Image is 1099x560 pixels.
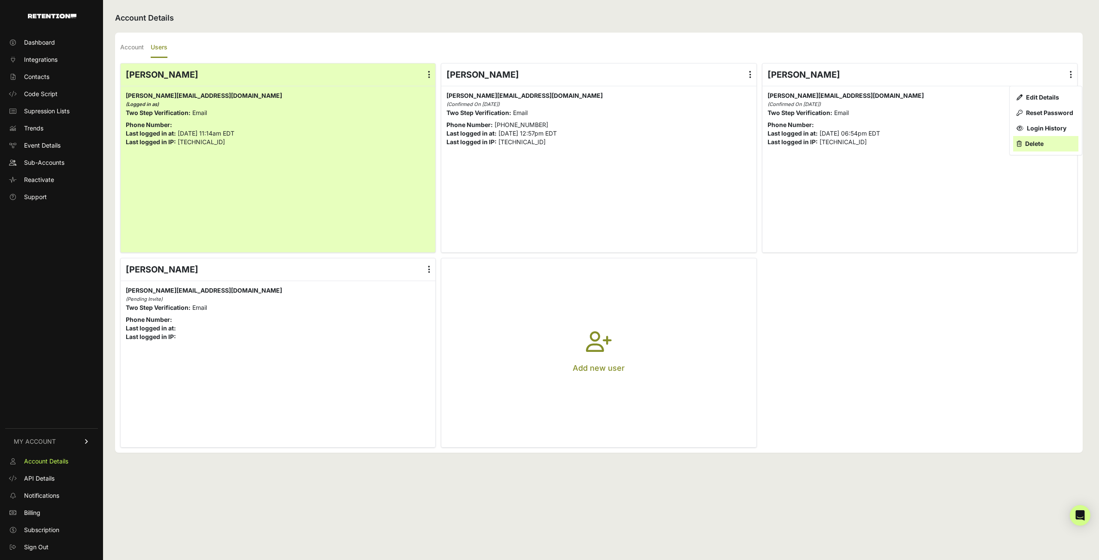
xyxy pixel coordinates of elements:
a: Billing [5,506,98,520]
strong: Two Step Verification: [768,109,832,116]
a: Login History [1013,121,1078,136]
span: Sign Out [24,543,49,551]
i: (Logged in as) [126,101,159,107]
strong: Phone Number: [126,316,172,323]
a: Subscription [5,523,98,537]
a: Contacts [5,70,98,84]
a: Dashboard [5,36,98,49]
a: Reactivate [5,173,98,187]
span: Reactivate [24,176,54,184]
span: [DATE] 12:57pm EDT [498,130,557,137]
label: Account [120,38,144,58]
span: Email [513,109,528,116]
p: Add new user [573,362,625,374]
strong: Last logged in at: [126,130,176,137]
span: Integrations [24,55,58,64]
span: Dashboard [24,38,55,47]
span: [PERSON_NAME][EMAIL_ADDRESS][DOMAIN_NAME] [126,287,282,294]
span: Sub-Accounts [24,158,64,167]
span: [DATE] 06:54pm EDT [820,130,880,137]
a: Reset Password [1013,105,1078,121]
span: Billing [24,509,40,517]
img: Retention.com [28,14,76,18]
span: [PERSON_NAME][EMAIL_ADDRESS][DOMAIN_NAME] [126,92,282,99]
strong: Last logged in at: [768,130,818,137]
span: [DATE] 11:14am EDT [178,130,234,137]
a: Event Details [5,139,98,152]
strong: Two Step Verification: [126,304,191,311]
a: Sign Out [5,540,98,554]
button: Add new user [441,258,756,447]
span: Subscription [24,526,59,534]
div: [PERSON_NAME] [441,64,756,86]
span: [TECHNICAL_ID] [178,138,225,145]
strong: Phone Number: [126,121,172,128]
span: Notifications [24,491,59,500]
span: [PERSON_NAME][EMAIL_ADDRESS][DOMAIN_NAME] [768,92,924,99]
a: Account Details [5,454,98,468]
strong: Last logged in at: [126,324,176,332]
div: Open Intercom Messenger [1070,505,1090,526]
strong: Last logged in IP: [446,138,497,145]
span: Trends [24,124,43,133]
span: Code Script [24,90,58,98]
strong: Phone Number: [446,121,493,128]
a: Notifications [5,489,98,502]
strong: Phone Number: [768,121,814,128]
span: Contacts [24,73,49,81]
a: Supression Lists [5,104,98,118]
strong: Two Step Verification: [446,109,511,116]
span: Email [834,109,849,116]
a: Integrations [5,53,98,67]
strong: Last logged in at: [446,130,497,137]
i: (Confirmed On [DATE]) [446,101,500,107]
span: Event Details [24,141,61,150]
span: [TECHNICAL_ID] [498,138,546,145]
strong: Two Step Verification: [126,109,191,116]
div: [PERSON_NAME] [121,64,435,86]
span: [TECHNICAL_ID] [820,138,867,145]
a: Edit Details [1013,90,1078,105]
strong: Last logged in IP: [126,333,176,340]
a: Sub-Accounts [5,156,98,170]
span: Account Details [24,457,68,466]
span: MY ACCOUNT [14,437,56,446]
h2: Account Details [115,12,1083,24]
a: API Details [5,472,98,485]
a: MY ACCOUNT [5,428,98,454]
a: Trends [5,121,98,135]
span: Support [24,193,47,201]
span: API Details [24,474,55,483]
span: Email [192,109,207,116]
a: Delete [1013,136,1078,151]
i: (Pending Invite) [126,296,163,302]
i: (Confirmed On [DATE]) [768,101,821,107]
strong: Last logged in IP: [126,138,176,145]
strong: Last logged in IP: [768,138,818,145]
div: [PERSON_NAME] [121,258,435,281]
div: [PERSON_NAME] [762,64,1077,86]
span: [PHONE_NUMBER] [495,121,548,128]
a: Support [5,190,98,204]
span: Email [192,304,207,311]
label: Users [151,38,167,58]
span: [PERSON_NAME][EMAIL_ADDRESS][DOMAIN_NAME] [446,92,603,99]
a: Code Script [5,87,98,101]
span: Supression Lists [24,107,70,115]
